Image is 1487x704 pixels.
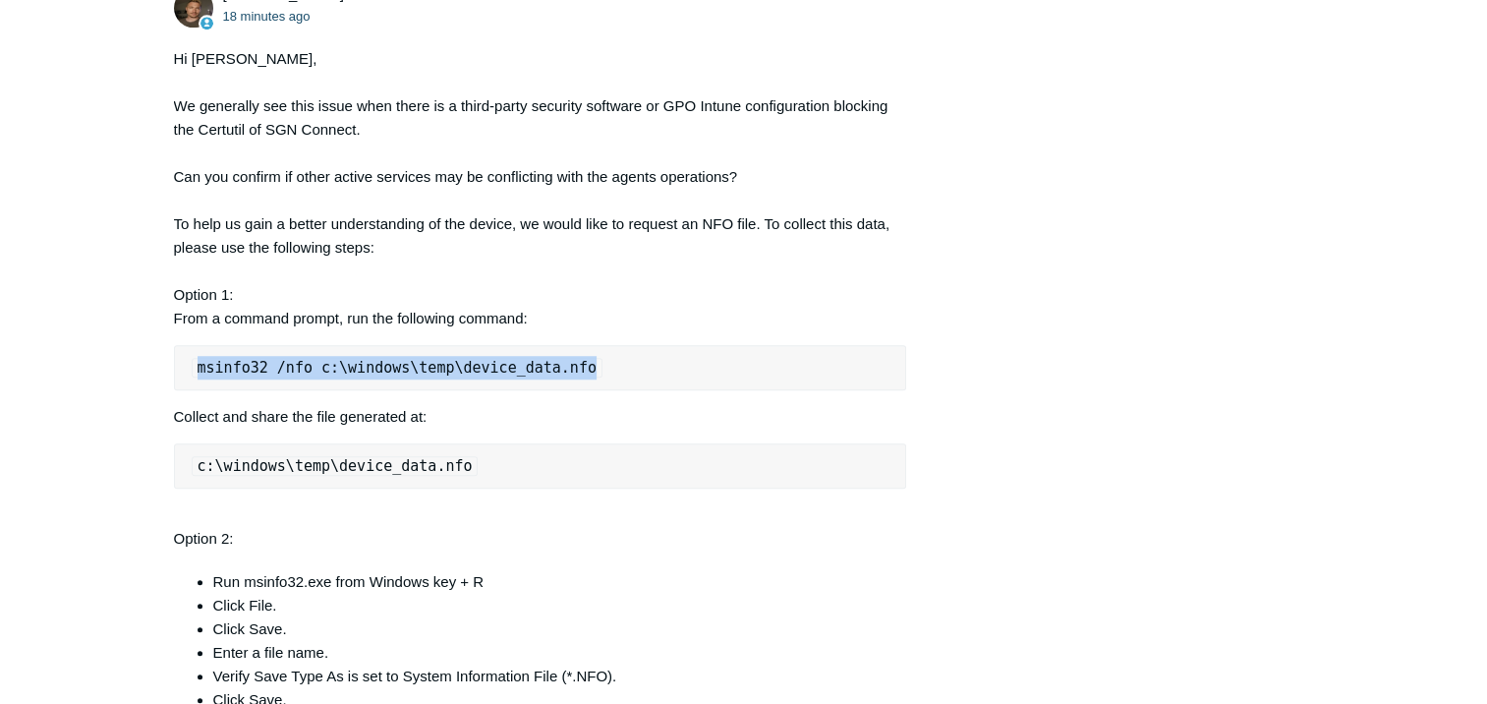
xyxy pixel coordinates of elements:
[213,594,907,617] li: Click File.
[213,570,907,594] li: Run msinfo32.exe from Windows key + R
[213,641,907,665] li: Enter a file name.
[213,665,907,688] li: Verify Save Type As is set to System Information File (*.NFO).
[223,9,311,24] time: 08/28/2025, 16:17
[192,358,602,378] code: msinfo32 /nfo c:\windows\temp\device_data.nfo
[213,617,907,641] li: Click Save.
[192,456,479,476] code: c:\windows\temp\device_data.nfo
